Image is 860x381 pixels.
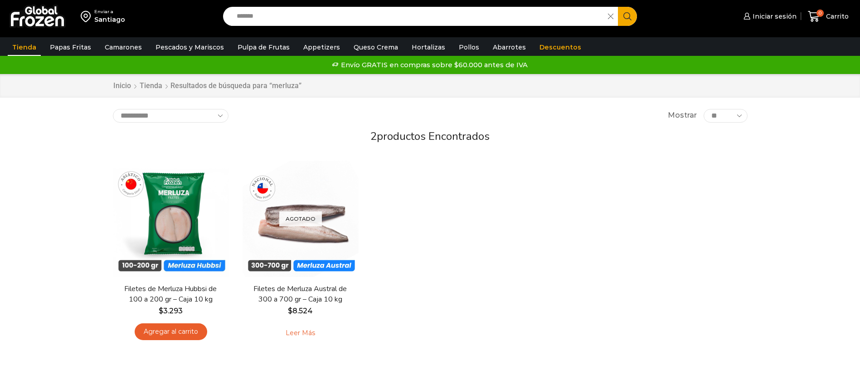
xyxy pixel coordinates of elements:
div: Santiago [94,15,125,24]
a: 0 Carrito [806,6,851,27]
a: Iniciar sesión [741,7,797,25]
span: 0 [816,10,824,17]
h1: Resultados de búsqueda para “merluza” [170,81,301,90]
a: Tienda [139,81,163,91]
bdi: 8.524 [288,307,313,315]
a: Appetizers [299,39,345,56]
a: Camarones [100,39,146,56]
a: Hortalizas [407,39,450,56]
span: Carrito [824,12,849,21]
span: $ [159,307,163,315]
a: Abarrotes [488,39,530,56]
a: Tienda [8,39,41,56]
a: Pulpa de Frutas [233,39,294,56]
span: Mostrar [668,110,697,121]
a: Filetes de Merluza Austral de 300 a 700 gr – Caja 10 kg [248,284,352,305]
bdi: 3.293 [159,307,183,315]
a: Agregar al carrito: “Filetes de Merluza Hubbsi de 100 a 200 gr – Caja 10 kg” [135,323,207,340]
span: Vista Rápida [122,254,219,270]
span: 2 [370,129,377,143]
select: Pedido de la tienda [113,109,228,123]
a: Filetes de Merluza Hubbsi de 100 a 200 gr – Caja 10 kg [118,284,223,305]
span: $ [288,307,292,315]
a: Queso Crema [349,39,403,56]
a: Descuentos [535,39,586,56]
span: Vista Rápida [252,254,349,270]
a: Papas Fritas [45,39,96,56]
div: Enviar a [94,9,125,15]
a: Pescados y Mariscos [151,39,228,56]
button: Search button [618,7,637,26]
a: Inicio [113,81,131,91]
p: Agotado [279,212,322,227]
img: address-field-icon.svg [81,9,94,24]
a: Leé más sobre “Filetes de Merluza Austral de 300 a 700 gr - Caja 10 kg” [272,323,329,342]
span: Iniciar sesión [750,12,797,21]
span: productos encontrados [377,129,490,143]
nav: Breadcrumb [113,81,301,91]
a: Pollos [454,39,484,56]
